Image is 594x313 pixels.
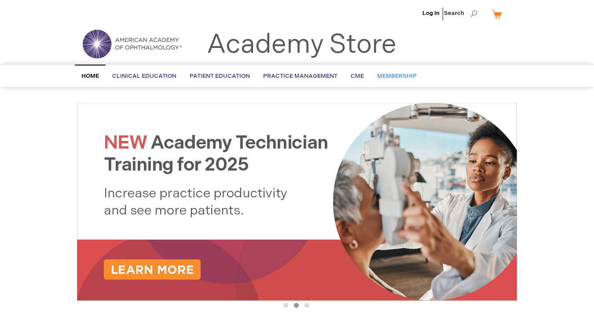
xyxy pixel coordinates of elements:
[207,29,396,61] a: Academy Store
[263,73,337,80] span: Practice Management
[294,303,299,308] button: 2 of 3
[422,10,440,17] a: Log In
[304,303,309,308] button: 3 of 3
[351,73,364,80] span: CME
[81,73,99,80] span: Home
[283,303,288,308] button: 1 of 3
[112,73,176,80] span: Clinical Education
[190,73,250,80] span: Patient Education
[377,73,417,80] span: Membership
[444,4,477,22] span: Search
